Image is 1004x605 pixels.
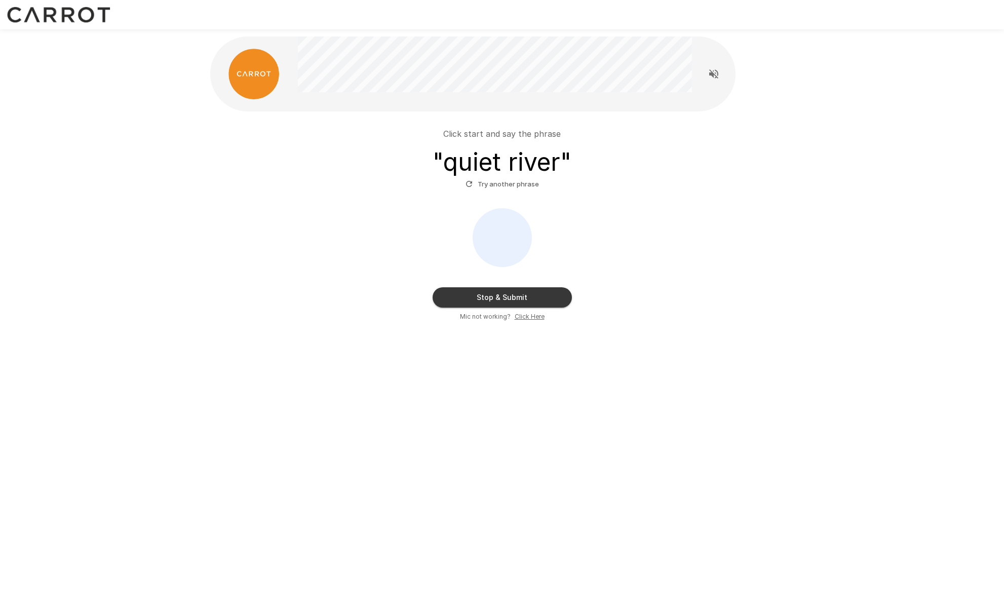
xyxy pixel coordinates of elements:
[433,287,572,308] button: Stop & Submit
[704,64,724,84] button: Read questions aloud
[515,313,545,320] u: Click Here
[433,148,571,176] h3: " quiet river "
[443,128,561,140] p: Click start and say the phrase
[228,49,279,99] img: carrot_logo.png
[463,176,542,192] button: Try another phrase
[460,312,511,322] span: Mic not working?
